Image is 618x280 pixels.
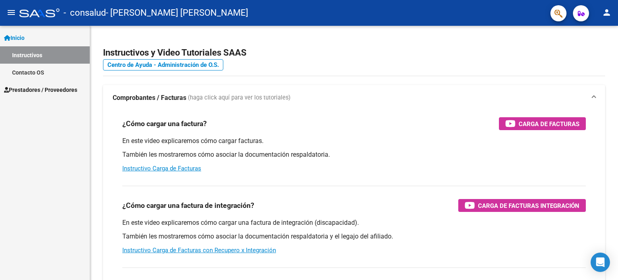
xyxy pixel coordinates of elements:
span: Carga de Facturas Integración [478,201,579,211]
div: Open Intercom Messenger [591,253,610,272]
p: También les mostraremos cómo asociar la documentación respaldatoria. [122,150,586,159]
mat-expansion-panel-header: Comprobantes / Facturas (haga click aquí para ver los tutoriales) [103,85,605,111]
strong: Comprobantes / Facturas [113,93,186,102]
h3: ¿Cómo cargar una factura de integración? [122,200,254,211]
p: En este video explicaremos cómo cargar facturas. [122,137,586,145]
span: (haga click aquí para ver los tutoriales) [188,93,290,102]
button: Carga de Facturas Integración [458,199,586,212]
h2: Instructivos y Video Tutoriales SAAS [103,45,605,60]
button: Carga de Facturas [499,117,586,130]
mat-icon: menu [6,8,16,17]
a: Instructivo Carga de Facturas [122,165,201,172]
h3: ¿Cómo cargar una factura? [122,118,207,129]
span: Carga de Facturas [519,119,579,129]
p: También les mostraremos cómo asociar la documentación respaldatoria y el legajo del afiliado. [122,232,586,241]
a: Instructivo Carga de Facturas con Recupero x Integración [122,247,276,254]
p: En este video explicaremos cómo cargar una factura de integración (discapacidad). [122,218,586,227]
span: Prestadores / Proveedores [4,85,77,94]
a: Centro de Ayuda - Administración de O.S. [103,59,223,71]
mat-icon: person [602,8,612,17]
span: - [PERSON_NAME] [PERSON_NAME] [106,4,248,22]
span: - consalud [64,4,106,22]
span: Inicio [4,33,25,42]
